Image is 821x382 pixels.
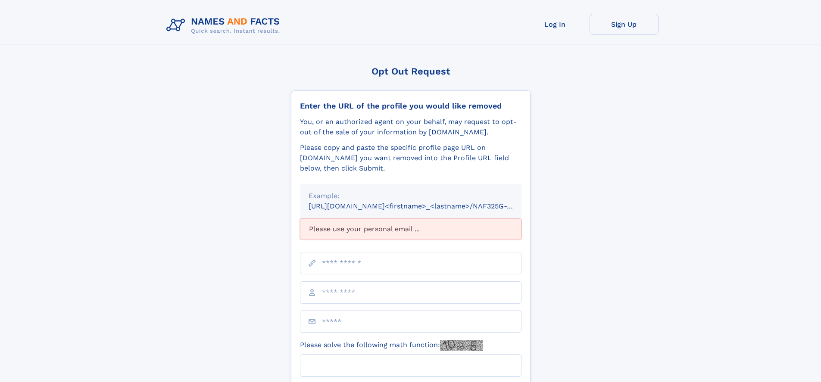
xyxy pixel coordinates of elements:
div: Please use your personal email ... [300,218,521,240]
div: You, or an authorized agent on your behalf, may request to opt-out of the sale of your informatio... [300,117,521,137]
div: Please copy and paste the specific profile page URL on [DOMAIN_NAME] you want removed into the Pr... [300,143,521,174]
small: [URL][DOMAIN_NAME]<firstname>_<lastname>/NAF325G-xxxxxxxx [309,202,538,210]
label: Please solve the following math function: [300,340,483,351]
div: Opt Out Request [291,66,531,77]
a: Log In [521,14,590,35]
a: Sign Up [590,14,659,35]
div: Enter the URL of the profile you would like removed [300,101,521,111]
img: Logo Names and Facts [163,14,287,37]
div: Example: [309,191,513,201]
